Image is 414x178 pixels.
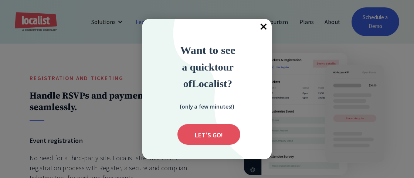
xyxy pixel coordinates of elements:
[180,44,235,56] strong: Want to see
[180,103,234,110] strong: (only a few minutes!)
[255,19,272,35] div: Close popup
[214,61,223,73] strong: to
[182,61,214,73] span: a quick
[160,42,256,92] div: Want to see a quick tour of Localist?
[255,19,272,35] span: ×
[177,124,240,145] div: Submit
[170,102,244,111] div: (only a few minutes!)
[192,78,232,89] strong: Localist?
